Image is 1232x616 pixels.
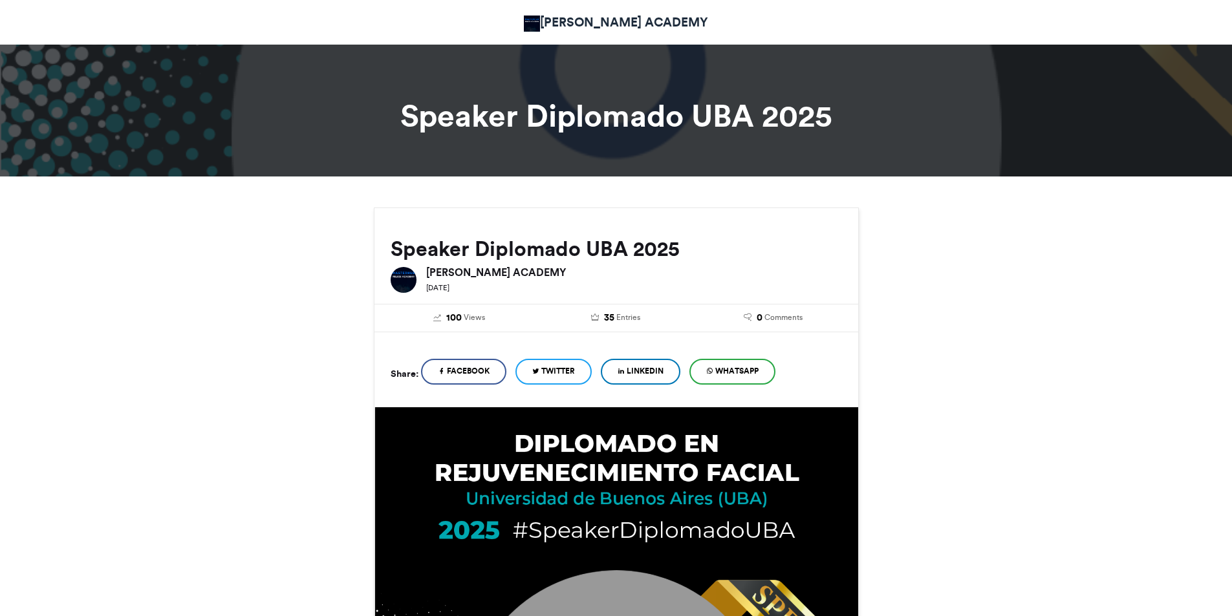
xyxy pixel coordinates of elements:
[524,16,540,32] img: FELICE ACADEMY
[391,311,528,325] a: 100 Views
[547,311,685,325] a: 35 Entries
[757,311,762,325] span: 0
[604,311,614,325] span: 35
[391,365,418,382] h5: Share:
[627,365,664,377] span: LinkedIn
[464,312,485,323] span: Views
[426,267,842,277] h6: [PERSON_NAME] ACADEMY
[391,237,842,260] h2: Speaker Diplomado UBA 2025
[421,359,506,385] a: Facebook
[515,359,592,385] a: Twitter
[541,365,575,377] span: Twitter
[426,283,449,292] small: [DATE]
[715,365,759,377] span: WhatsApp
[391,267,416,293] img: FELICE ACADEMY
[616,312,640,323] span: Entries
[524,13,708,32] a: [PERSON_NAME] ACADEMY
[446,311,462,325] span: 100
[764,312,803,323] span: Comments
[689,359,775,385] a: WhatsApp
[447,365,490,377] span: Facebook
[601,359,680,385] a: LinkedIn
[704,311,842,325] a: 0 Comments
[257,100,975,131] h1: Speaker Diplomado UBA 2025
